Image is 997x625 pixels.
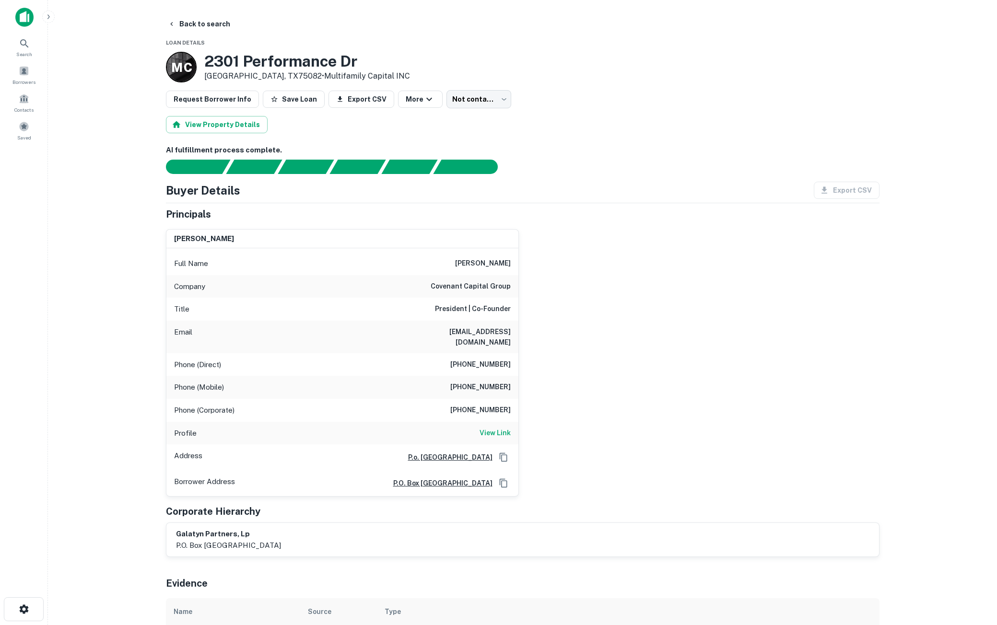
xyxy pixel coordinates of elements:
div: Documents found, AI parsing details... [278,160,334,174]
th: Name [166,598,300,625]
p: Phone (Corporate) [174,405,235,416]
h6: covenant capital group [431,281,511,292]
div: AI fulfillment process complete. [434,160,509,174]
a: Search [3,34,45,60]
div: Not contacted [446,90,511,108]
button: Back to search [164,15,234,33]
p: Full Name [174,258,208,269]
h6: AI fulfillment process complete. [166,145,880,156]
a: p.o. box [GEOGRAPHIC_DATA] [386,478,493,488]
a: Contacts [3,90,45,116]
h6: [PERSON_NAME] [455,258,511,269]
button: Request Borrower Info [166,91,259,108]
a: View Link [480,428,511,439]
h6: [PERSON_NAME] [174,233,234,244]
button: View Property Details [166,116,268,133]
a: Saved [3,117,45,143]
button: Export CSV [328,91,394,108]
h6: galatyn partners, lp [176,529,281,540]
a: P.o. [GEOGRAPHIC_DATA] [400,452,493,463]
h6: View Link [480,428,511,438]
button: Copy Address [496,450,511,464]
div: Principals found, AI now looking for contact information... [329,160,386,174]
h5: Corporate Hierarchy [166,504,260,519]
a: M C [166,52,197,82]
iframe: Chat Widget [949,548,997,594]
p: Title [174,303,189,315]
h6: [PHONE_NUMBER] [450,382,511,393]
p: Company [174,281,205,292]
h6: [PHONE_NUMBER] [450,359,511,370]
p: Email [174,326,192,347]
div: Principals found, still searching for contact information. This may take time... [381,160,437,174]
h6: [EMAIL_ADDRESS][DOMAIN_NAME] [396,326,511,347]
p: Profile [174,428,197,439]
h5: Evidence [166,576,208,590]
span: Contacts [14,106,34,114]
h4: Buyer Details [166,182,240,199]
span: Saved [17,134,31,141]
button: More [398,91,443,108]
h5: Principals [166,207,211,221]
h6: President | Co-Founder [435,303,511,315]
h3: 2301 Performance Dr [204,52,410,70]
p: [GEOGRAPHIC_DATA], TX75082 • [204,70,410,82]
button: Save Loan [263,91,325,108]
p: Borrower Address [174,476,235,490]
span: Borrowers [12,78,35,86]
span: Search [16,50,32,58]
button: Copy Address [496,476,511,490]
div: Sending borrower request to AI... [154,160,226,174]
p: Phone (Direct) [174,359,221,370]
span: Loan Details [166,40,205,46]
a: Borrowers [3,62,45,88]
h6: [PHONE_NUMBER] [450,405,511,416]
div: Your request is received and processing... [226,160,282,174]
p: Address [174,450,202,464]
th: Type [377,598,821,625]
p: M C [171,58,191,77]
div: Name [174,606,192,617]
p: p.o. box [GEOGRAPHIC_DATA] [176,540,281,551]
div: Type [385,606,401,617]
p: Phone (Mobile) [174,382,224,393]
div: Source [308,606,331,617]
img: capitalize-icon.png [15,8,34,27]
th: Source [300,598,377,625]
a: Multifamily Capital INC [324,71,410,81]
